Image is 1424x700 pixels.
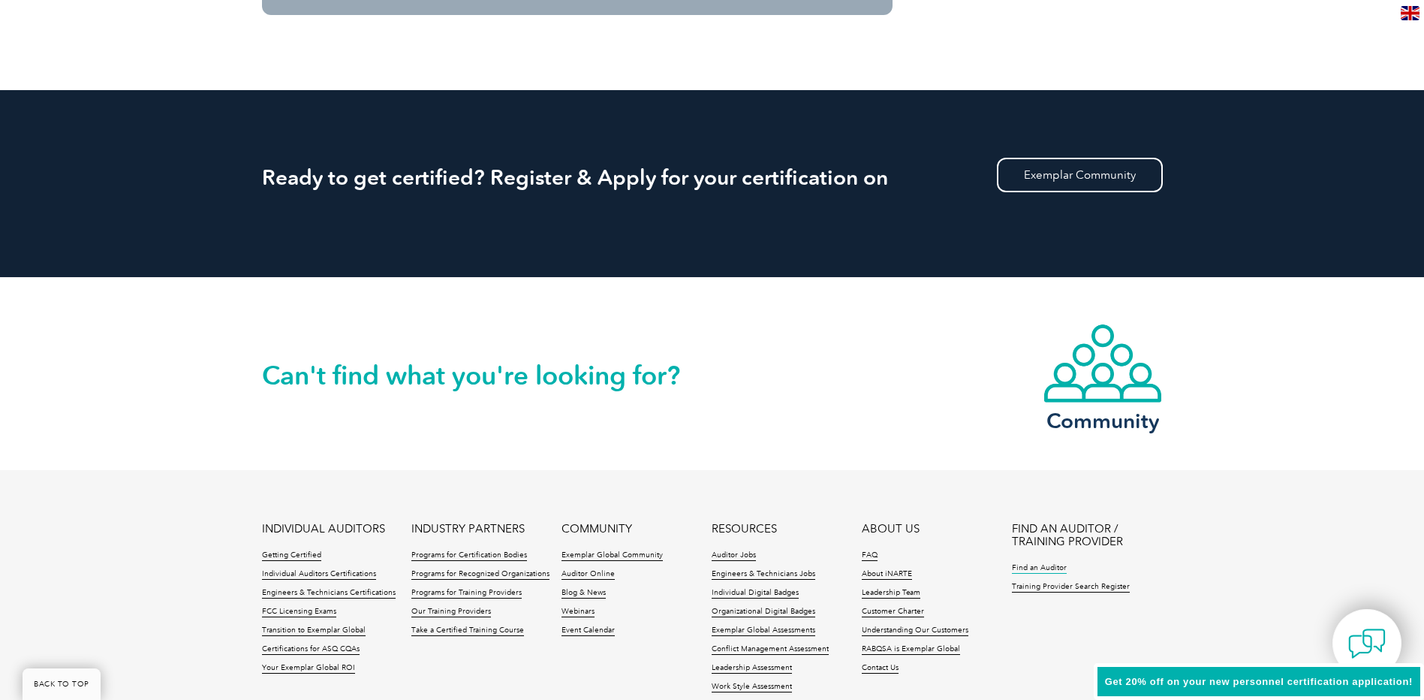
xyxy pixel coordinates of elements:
[411,626,524,636] a: Take a Certified Training Course
[23,668,101,700] a: BACK TO TOP
[712,551,756,561] a: Auditor Jobs
[1012,563,1067,574] a: Find an Auditor
[1043,323,1163,404] img: icon-community.webp
[411,588,522,599] a: Programs for Training Providers
[862,569,912,580] a: About iNARTE
[262,588,396,599] a: Engineers & Technicians Certifications
[262,523,385,536] a: INDIVIDUAL AUDITORS
[1043,323,1163,430] a: Community
[1043,412,1163,430] h3: Community
[262,165,1163,189] h2: Ready to get certified? Register & Apply for your certification on
[862,588,920,599] a: Leadership Team
[262,551,321,561] a: Getting Certified
[262,626,366,636] a: Transition to Exemplar Global
[997,158,1163,192] a: Exemplar Community
[712,626,815,636] a: Exemplar Global Assessments
[262,569,376,580] a: Individual Auditors Certifications
[561,551,663,561] a: Exemplar Global Community
[262,607,336,617] a: FCC Licensing Exams
[712,682,792,692] a: Work Style Assessment
[712,523,777,536] a: RESOURCES
[1105,676,1413,687] span: Get 20% off on your new personnel certification application!
[1012,523,1162,548] a: FIND AN AUDITOR / TRAINING PROVIDER
[262,364,712,388] h2: Can't find what you're looking for?
[712,607,815,617] a: Organizational Digital Badges
[862,644,960,655] a: RABQSA is Exemplar Global
[411,569,549,580] a: Programs for Recognized Organizations
[862,607,924,617] a: Customer Charter
[712,644,829,655] a: Conflict Management Assessment
[411,551,527,561] a: Programs for Certification Bodies
[561,626,615,636] a: Event Calendar
[411,523,525,536] a: INDUSTRY PARTNERS
[561,569,615,580] a: Auditor Online
[561,523,632,536] a: COMMUNITY
[1401,6,1419,20] img: en
[862,626,968,636] a: Understanding Our Customers
[1012,582,1130,593] a: Training Provider Search Register
[1348,625,1386,662] img: contact-chat.png
[712,569,815,580] a: Engineers & Technicians Jobs
[862,551,878,561] a: FAQ
[712,588,799,599] a: Individual Digital Badges
[862,663,899,674] a: Contact Us
[262,663,355,674] a: Your Exemplar Global ROI
[712,663,792,674] a: Leadership Assessment
[411,607,491,617] a: Our Training Providers
[262,644,360,655] a: Certifications for ASQ CQAs
[561,588,606,599] a: Blog & News
[862,523,920,536] a: ABOUT US
[561,607,595,617] a: Webinars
